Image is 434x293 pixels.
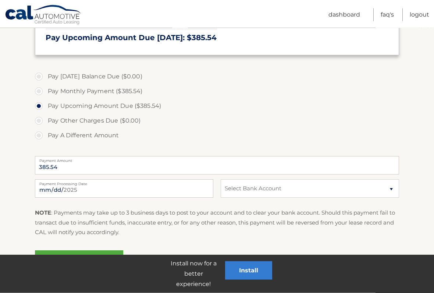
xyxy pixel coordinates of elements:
[5,5,82,26] a: Cal Automotive
[225,261,272,280] button: Install
[35,114,399,128] label: Pay Other Charges Due ($0.00)
[35,84,399,99] label: Pay Monthly Payment ($385.54)
[328,8,360,21] a: Dashboard
[35,128,399,143] label: Pay A Different Amount
[35,251,123,274] a: Submit One Time Payment
[35,180,213,198] input: Payment Date
[35,156,399,162] label: Payment Amount
[35,180,213,186] label: Payment Processing Date
[35,156,399,175] input: Payment Amount
[410,8,429,21] a: Logout
[381,8,394,21] a: FAQ's
[35,99,399,114] label: Pay Upcoming Amount Due ($385.54)
[35,209,51,216] strong: NOTE
[46,33,388,43] h3: Pay Upcoming Amount Due [DATE]: $385.54
[35,70,399,84] label: Pay [DATE] Balance Due ($0.00)
[35,208,399,237] p: : Payments may take up to 3 business days to post to your account and to clear your bank account....
[162,258,225,289] p: Install now for a better experience!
